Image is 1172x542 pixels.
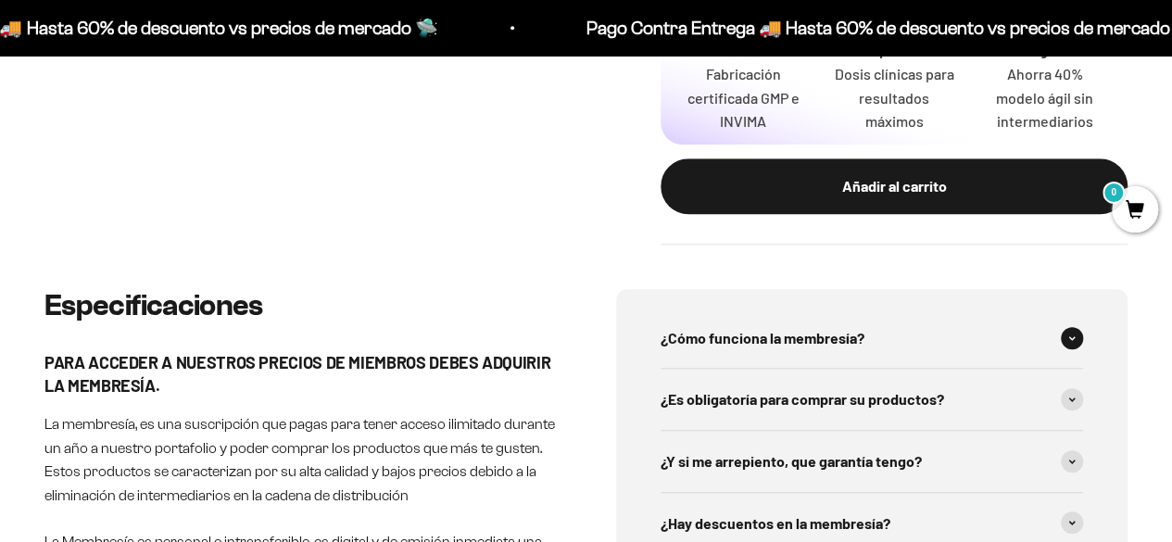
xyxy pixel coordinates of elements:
[22,125,384,158] div: Reseñas de otros clientes
[661,326,864,350] span: ¿Cómo funciona la membresía?
[1103,182,1125,204] mark: 0
[661,387,944,411] span: ¿Es obligatoría para comprar su productos?
[44,412,557,507] p: La membresía, es una suscripción que pagas para tener acceso ilimitado durante un año a nuestro p...
[661,449,922,473] span: ¿Y si me arrepiento, que garantía tengo?
[833,62,954,133] p: Dosis clínicas para resultados máximos
[22,199,384,232] div: Un video del producto
[661,308,1084,369] summary: ¿Cómo funciona la membresía?
[22,162,384,195] div: Una promoción especial
[22,88,384,120] div: Más información sobre los ingredientes
[1112,201,1158,221] a: 0
[44,289,557,321] h2: Especificaciones
[683,62,804,133] p: Fabricación certificada GMP e INVIMA
[661,369,1084,430] summary: ¿Es obligatoría para comprar su productos?
[984,62,1105,133] p: Ahorra 40% modelo ágil sin intermediarios
[698,174,1090,198] div: Añadir al carrito
[44,352,550,396] strong: PARA ACCEDER A NUESTROS PRECIOS DE MIEMBROS DEBES ADQUIRIR LA MEMBRESÍA.
[661,511,890,536] span: ¿Hay descuentos en la membresía?
[22,236,384,269] div: Un mejor precio
[661,431,1084,492] summary: ¿Y si me arrepiento, que garantía tengo?
[301,278,384,309] button: Enviar
[22,30,384,72] p: ¿Qué te haría sentir más seguro de comprar este producto?
[661,158,1128,214] button: Añadir al carrito
[303,278,382,309] span: Enviar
